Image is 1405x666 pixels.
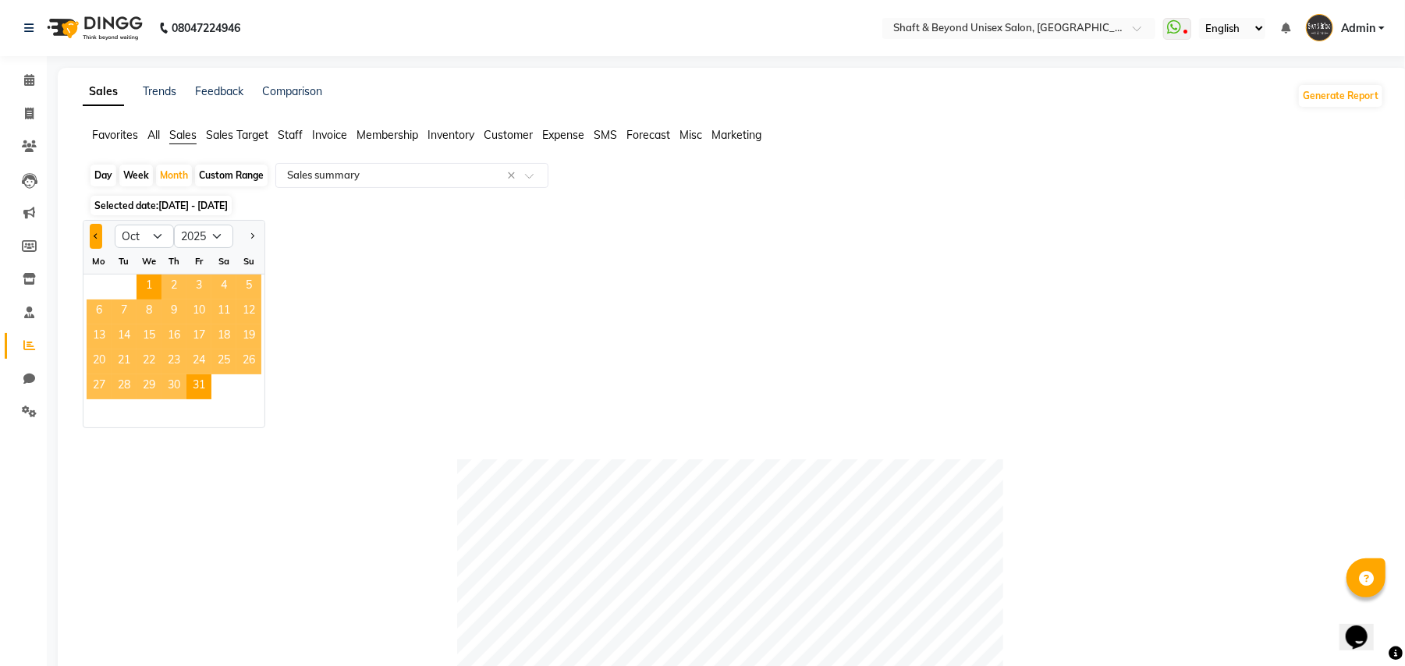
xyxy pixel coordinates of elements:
[112,324,137,349] div: Tuesday, October 14, 2025
[112,299,137,324] span: 7
[236,299,261,324] div: Sunday, October 12, 2025
[186,324,211,349] span: 17
[137,349,161,374] span: 22
[90,196,232,215] span: Selected date:
[186,374,211,399] span: 31
[137,249,161,274] div: We
[211,275,236,299] div: Saturday, October 4, 2025
[211,275,236,299] span: 4
[174,225,233,248] select: Select year
[211,324,236,349] span: 18
[236,324,261,349] span: 19
[40,6,147,50] img: logo
[278,128,303,142] span: Staff
[92,128,138,142] span: Favorites
[211,299,236,324] span: 11
[87,324,112,349] div: Monday, October 13, 2025
[90,165,116,186] div: Day
[236,249,261,274] div: Su
[158,200,228,211] span: [DATE] - [DATE]
[1306,14,1333,41] img: Admin
[156,165,192,186] div: Month
[186,275,211,299] div: Friday, October 3, 2025
[236,324,261,349] div: Sunday, October 19, 2025
[186,349,211,374] div: Friday, October 24, 2025
[236,299,261,324] span: 12
[87,374,112,399] span: 27
[262,84,322,98] a: Comparison
[186,349,211,374] span: 24
[87,324,112,349] span: 13
[211,349,236,374] span: 25
[161,374,186,399] div: Thursday, October 30, 2025
[137,349,161,374] div: Wednesday, October 22, 2025
[206,128,268,142] span: Sales Target
[169,128,197,142] span: Sales
[211,324,236,349] div: Saturday, October 18, 2025
[147,128,160,142] span: All
[161,349,186,374] span: 23
[137,299,161,324] div: Wednesday, October 8, 2025
[87,374,112,399] div: Monday, October 27, 2025
[87,249,112,274] div: Mo
[236,275,261,299] span: 5
[312,128,347,142] span: Invoice
[161,249,186,274] div: Th
[119,165,153,186] div: Week
[161,374,186,399] span: 30
[90,224,102,249] button: Previous month
[161,324,186,349] div: Thursday, October 16, 2025
[112,374,137,399] div: Tuesday, October 28, 2025
[195,165,268,186] div: Custom Range
[161,349,186,374] div: Thursday, October 23, 2025
[161,299,186,324] div: Thursday, October 9, 2025
[186,249,211,274] div: Fr
[1341,20,1375,37] span: Admin
[143,84,176,98] a: Trends
[246,224,258,249] button: Next month
[186,275,211,299] span: 3
[161,299,186,324] span: 9
[87,299,112,324] span: 6
[1299,85,1382,107] button: Generate Report
[137,374,161,399] div: Wednesday, October 29, 2025
[186,299,211,324] span: 10
[1339,604,1389,650] iframe: chat widget
[542,128,584,142] span: Expense
[211,349,236,374] div: Saturday, October 25, 2025
[679,128,702,142] span: Misc
[137,324,161,349] div: Wednesday, October 15, 2025
[161,275,186,299] div: Thursday, October 2, 2025
[211,299,236,324] div: Saturday, October 11, 2025
[137,275,161,299] span: 1
[211,249,236,274] div: Sa
[195,84,243,98] a: Feedback
[112,324,137,349] span: 14
[112,299,137,324] div: Tuesday, October 7, 2025
[172,6,240,50] b: 08047224946
[507,168,520,184] span: Clear all
[711,128,761,142] span: Marketing
[137,374,161,399] span: 29
[161,275,186,299] span: 2
[112,349,137,374] span: 21
[594,128,617,142] span: SMS
[161,324,186,349] span: 16
[236,275,261,299] div: Sunday, October 5, 2025
[186,324,211,349] div: Friday, October 17, 2025
[428,128,474,142] span: Inventory
[484,128,533,142] span: Customer
[87,349,112,374] div: Monday, October 20, 2025
[137,299,161,324] span: 8
[112,374,137,399] span: 28
[357,128,418,142] span: Membership
[186,299,211,324] div: Friday, October 10, 2025
[137,275,161,299] div: Wednesday, October 1, 2025
[236,349,261,374] div: Sunday, October 26, 2025
[87,349,112,374] span: 20
[83,78,124,106] a: Sales
[87,299,112,324] div: Monday, October 6, 2025
[626,128,670,142] span: Forecast
[115,225,174,248] select: Select month
[112,349,137,374] div: Tuesday, October 21, 2025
